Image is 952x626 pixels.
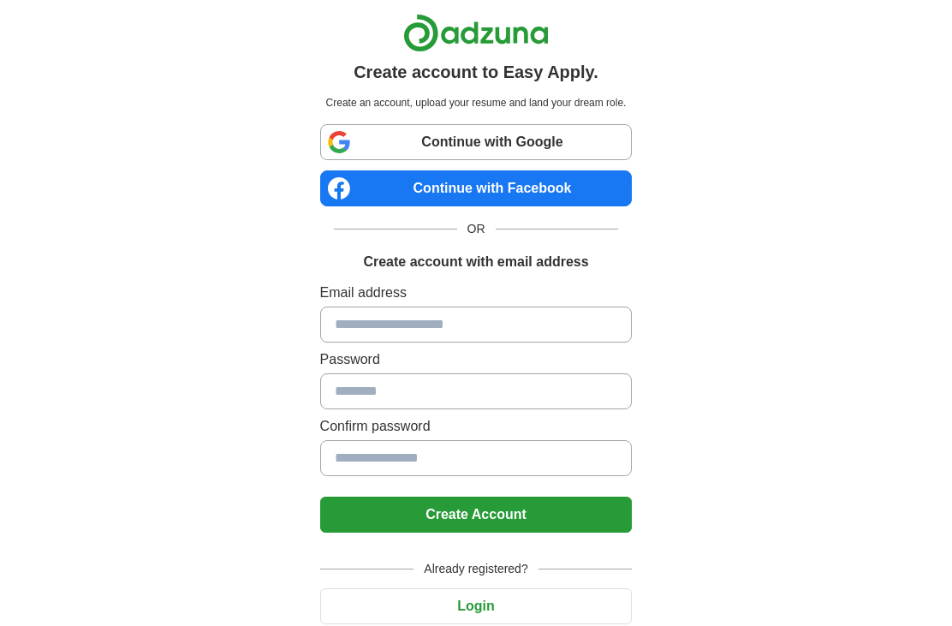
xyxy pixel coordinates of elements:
button: Login [320,588,633,624]
a: Login [320,599,633,613]
span: Already registered? [414,560,538,578]
button: Create Account [320,497,633,533]
h1: Create account with email address [363,252,588,272]
img: Adzuna logo [403,14,549,52]
h1: Create account to Easy Apply. [354,59,598,85]
a: Continue with Google [320,124,633,160]
p: Create an account, upload your resume and land your dream role. [324,95,629,110]
label: Password [320,349,633,370]
label: Email address [320,283,633,303]
span: OR [457,220,496,238]
a: Continue with Facebook [320,170,633,206]
label: Confirm password [320,416,633,437]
